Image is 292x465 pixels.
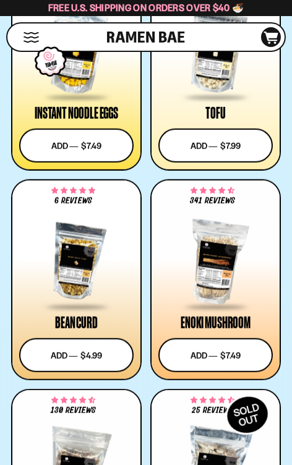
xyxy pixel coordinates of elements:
span: 4.52 stars [191,398,234,403]
div: SOLD OUT [221,390,274,440]
span: 25 reviews [192,406,233,415]
span: 5.00 stars [51,189,95,194]
div: Tofu [205,106,225,121]
button: Add ― $7.99 [158,129,273,163]
div: Enoki Mushroom [181,315,251,330]
button: Add ― $7.49 [158,338,273,372]
button: Add ― $7.49 [19,129,134,163]
a: 4.53 stars 341 reviews Enoki Mushroom Add ― $7.49 [150,179,281,380]
span: 4.53 stars [191,189,234,194]
span: Free U.S. Shipping on Orders over $40 🍜 [48,2,244,14]
span: 130 reviews [51,406,96,415]
button: Mobile Menu Trigger [23,32,40,43]
div: Instant Noodle Eggs [35,106,118,121]
span: 6 reviews [54,197,92,205]
a: 5.00 stars 6 reviews Bean Curd Add ― $4.99 [11,179,142,380]
span: 341 reviews [190,197,235,205]
span: 4.68 stars [51,398,95,403]
button: Add ― $4.99 [19,338,134,372]
div: Bean Curd [55,315,98,330]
